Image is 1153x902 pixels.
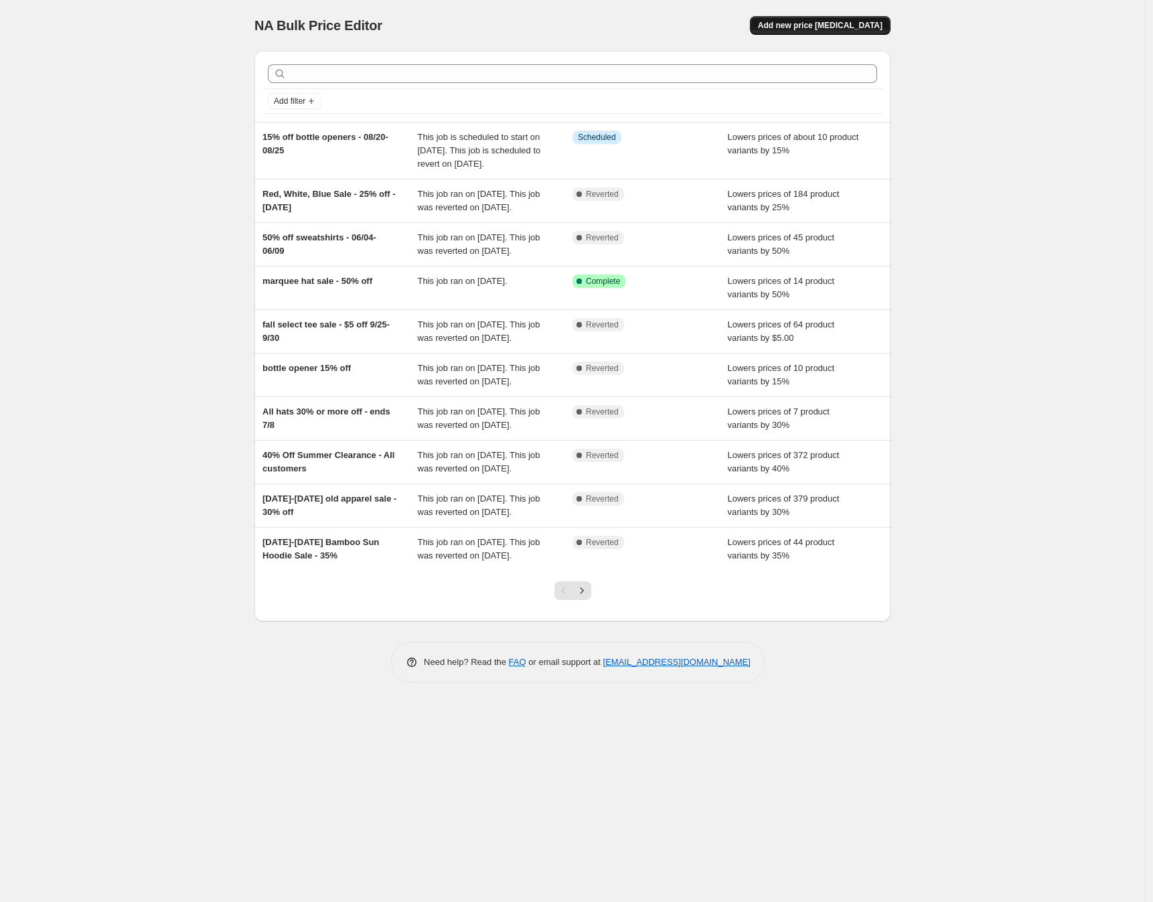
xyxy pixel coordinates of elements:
[586,537,619,548] span: Reverted
[758,20,882,31] span: Add new price [MEDICAL_DATA]
[728,406,830,430] span: Lowers prices of 7 product variants by 30%
[509,657,526,667] a: FAQ
[262,232,376,256] span: 50% off sweatshirts - 06/04-06/09
[254,18,382,33] span: NA Bulk Price Editor
[262,494,396,517] span: [DATE]-[DATE] old apparel sale - 30% off
[586,494,619,504] span: Reverted
[572,581,591,600] button: Next
[603,657,751,667] a: [EMAIL_ADDRESS][DOMAIN_NAME]
[586,232,619,243] span: Reverted
[418,276,508,286] span: This job ran on [DATE].
[262,319,390,343] span: fall select tee sale - $5 off 9/25-9/30
[728,537,835,560] span: Lowers prices of 44 product variants by 35%
[262,450,394,473] span: 40% Off Summer Clearance - All customers
[586,319,619,330] span: Reverted
[418,363,540,386] span: This job ran on [DATE]. This job was reverted on [DATE].
[526,657,603,667] span: or email support at
[262,363,351,373] span: bottle opener 15% off
[586,276,620,287] span: Complete
[418,319,540,343] span: This job ran on [DATE]. This job was reverted on [DATE].
[418,450,540,473] span: This job ran on [DATE]. This job was reverted on [DATE].
[418,494,540,517] span: This job ran on [DATE]. This job was reverted on [DATE].
[728,363,835,386] span: Lowers prices of 10 product variants by 15%
[424,657,509,667] span: Need help? Read the
[418,406,540,430] span: This job ran on [DATE]. This job was reverted on [DATE].
[728,232,835,256] span: Lowers prices of 45 product variants by 50%
[750,16,891,35] button: Add new price [MEDICAL_DATA]
[586,363,619,374] span: Reverted
[728,319,835,343] span: Lowers prices of 64 product variants by $5.00
[262,537,379,560] span: [DATE]-[DATE] Bamboo Sun Hoodie Sale - 35%
[728,189,840,212] span: Lowers prices of 184 product variants by 25%
[728,276,835,299] span: Lowers prices of 14 product variants by 50%
[418,189,540,212] span: This job ran on [DATE]. This job was reverted on [DATE].
[262,132,388,155] span: 15% off bottle openers - 08/20-08/25
[728,450,840,473] span: Lowers prices of 372 product variants by 40%
[554,581,591,600] nav: Pagination
[728,494,840,517] span: Lowers prices of 379 product variants by 30%
[578,132,616,143] span: Scheduled
[274,96,305,106] span: Add filter
[586,450,619,461] span: Reverted
[268,93,321,109] button: Add filter
[418,537,540,560] span: This job ran on [DATE]. This job was reverted on [DATE].
[418,232,540,256] span: This job ran on [DATE]. This job was reverted on [DATE].
[728,132,859,155] span: Lowers prices of about 10 product variants by 15%
[586,406,619,417] span: Reverted
[586,189,619,200] span: Reverted
[418,132,541,169] span: This job is scheduled to start on [DATE]. This job is scheduled to revert on [DATE].
[262,276,372,286] span: marquee hat sale - 50% off
[262,406,390,430] span: All hats 30% or more off - ends 7/8
[262,189,396,212] span: Red, White, Blue Sale - 25% off - [DATE]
